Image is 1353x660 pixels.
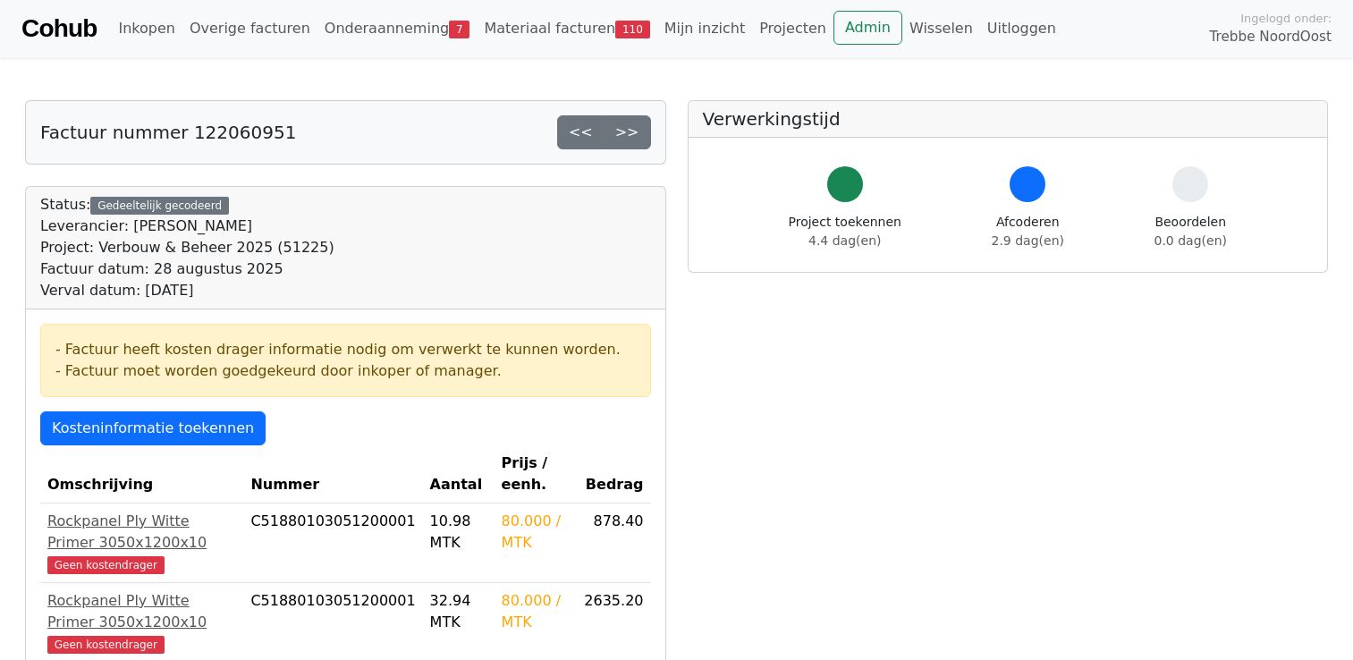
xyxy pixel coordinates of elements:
[40,280,334,301] div: Verval datum: [DATE]
[449,21,469,38] span: 7
[992,213,1064,250] div: Afcoderen
[477,11,656,47] a: Materiaal facturen110
[752,11,833,47] a: Projecten
[243,503,422,583] td: C51880103051200001
[1154,213,1227,250] div: Beoordelen
[21,7,97,50] a: Cohub
[502,590,571,633] div: 80.000 / MTK
[423,445,495,503] th: Aantal
[47,636,165,654] span: Geen kostendrager
[577,503,650,583] td: 878.40
[40,258,334,280] div: Factuur datum: 28 augustus 2025
[604,115,651,149] a: >>
[430,511,487,554] div: 10.98 MTK
[1240,10,1332,27] span: Ingelogd onder:
[47,511,236,554] div: Rockpanel Ply Witte Primer 3050x1200x10
[902,11,980,47] a: Wisselen
[495,445,578,503] th: Prijs / eenh.
[1154,233,1227,248] span: 0.0 dag(en)
[40,216,334,237] div: Leverancier: [PERSON_NAME]
[47,590,236,633] div: Rockpanel Ply Witte Primer 3050x1200x10
[90,197,229,215] div: Gedeeltelijk gecodeerd
[833,11,902,45] a: Admin
[789,213,901,250] div: Project toekennen
[47,590,236,655] a: Rockpanel Ply Witte Primer 3050x1200x10Geen kostendrager
[1210,27,1332,47] span: Trebbe NoordOost
[47,511,236,575] a: Rockpanel Ply Witte Primer 3050x1200x10Geen kostendrager
[182,11,317,47] a: Overige facturen
[430,590,487,633] div: 32.94 MTK
[40,237,334,258] div: Project: Verbouw & Beheer 2025 (51225)
[243,445,422,503] th: Nummer
[992,233,1064,248] span: 2.9 dag(en)
[502,511,571,554] div: 80.000 / MTK
[40,411,266,445] a: Kosteninformatie toekennen
[615,21,650,38] span: 110
[808,233,881,248] span: 4.4 dag(en)
[111,11,182,47] a: Inkopen
[577,445,650,503] th: Bedrag
[557,115,605,149] a: <<
[40,122,296,143] h5: Factuur nummer 122060951
[657,11,753,47] a: Mijn inzicht
[40,194,334,301] div: Status:
[55,339,636,360] div: - Factuur heeft kosten drager informatie nodig om verwerkt te kunnen worden.
[40,445,243,503] th: Omschrijving
[317,11,478,47] a: Onderaanneming7
[980,11,1063,47] a: Uitloggen
[703,108,1314,130] h5: Verwerkingstijd
[47,556,165,574] span: Geen kostendrager
[55,360,636,382] div: - Factuur moet worden goedgekeurd door inkoper of manager.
